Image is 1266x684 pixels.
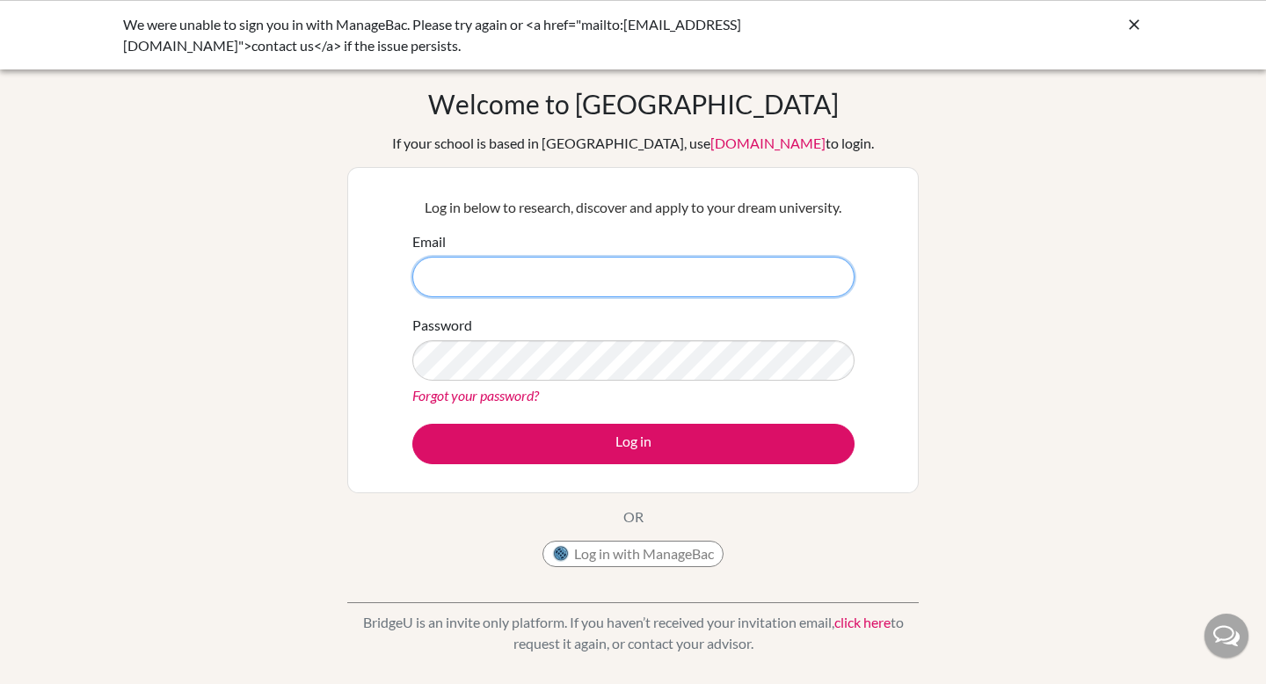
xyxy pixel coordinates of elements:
[623,506,644,528] p: OR
[412,424,855,464] button: Log in
[834,614,891,630] a: click here
[123,14,879,56] div: We were unable to sign you in with ManageBac. Please try again or <a href="mailto:[EMAIL_ADDRESS]...
[412,387,539,404] a: Forgot your password?
[710,135,826,151] a: [DOMAIN_NAME]
[347,612,919,654] p: BridgeU is an invite only platform. If you haven’t received your invitation email, to request it ...
[392,133,874,154] div: If your school is based in [GEOGRAPHIC_DATA], use to login.
[542,541,724,567] button: Log in with ManageBac
[412,315,472,336] label: Password
[40,12,76,28] span: Help
[412,197,855,218] p: Log in below to research, discover and apply to your dream university.
[412,231,446,252] label: Email
[428,88,839,120] h1: Welcome to [GEOGRAPHIC_DATA]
